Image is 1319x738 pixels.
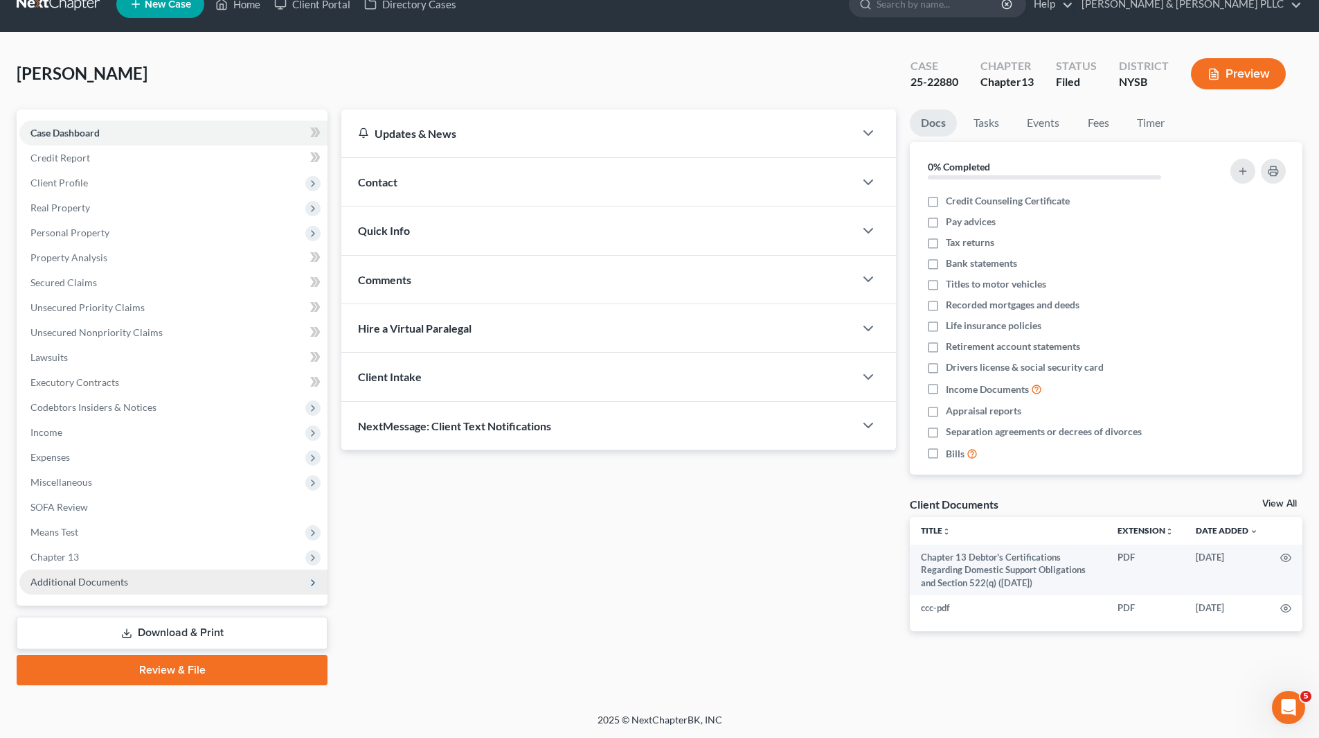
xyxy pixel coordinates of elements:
[19,370,327,395] a: Executory Contracts
[1119,74,1169,90] div: NYSB
[910,497,998,511] div: Client Documents
[910,545,1106,595] td: Chapter 13 Debtor's Certifications Regarding Domestic Support Obligations and Section 522(q) ([DA...
[946,215,996,229] span: Pay advices
[910,595,1106,620] td: ccc-pdf
[19,345,327,370] a: Lawsuits
[358,224,410,237] span: Quick Info
[17,655,327,685] a: Review & File
[19,146,327,170] a: Credit Report
[30,576,128,588] span: Additional Documents
[19,270,327,295] a: Secured Claims
[942,527,951,536] i: unfold_more
[946,425,1142,439] span: Separation agreements or decrees of divorces
[946,236,994,249] span: Tax returns
[30,276,97,288] span: Secured Claims
[946,447,964,461] span: Bills
[946,194,1070,208] span: Credit Counseling Certificate
[1016,109,1070,137] a: Events
[19,245,327,270] a: Property Analysis
[1250,527,1258,536] i: expand_more
[30,526,78,538] span: Means Test
[30,551,79,563] span: Chapter 13
[1272,691,1305,724] iframe: Intercom live chat
[17,63,147,83] span: [PERSON_NAME]
[358,370,422,383] span: Client Intake
[19,320,327,345] a: Unsecured Nonpriority Claims
[19,495,327,520] a: SOFA Review
[358,175,397,188] span: Contact
[946,360,1104,374] span: Drivers license & social security card
[1106,545,1185,595] td: PDF
[358,273,411,286] span: Comments
[946,340,1080,353] span: Retirement account statements
[1118,525,1174,536] a: Extensionunfold_more
[30,401,156,413] span: Codebtors Insiders & Notices
[946,298,1079,312] span: Recorded mortgages and deeds
[1021,75,1034,88] span: 13
[1056,74,1097,90] div: Filed
[30,252,107,263] span: Property Analysis
[946,404,1021,418] span: Appraisal reports
[946,319,1041,333] span: Life insurance policies
[30,227,109,238] span: Personal Property
[30,177,88,188] span: Client Profile
[1185,545,1269,595] td: [DATE]
[921,525,951,536] a: Titleunfold_more
[1300,691,1311,702] span: 5
[1191,58,1286,89] button: Preview
[30,301,145,313] span: Unsecured Priority Claims
[30,127,100,139] span: Case Dashboard
[1119,58,1169,74] div: District
[265,713,1055,738] div: 2025 © NextChapterBK, INC
[30,376,119,388] span: Executory Contracts
[946,256,1017,270] span: Bank statements
[30,426,62,438] span: Income
[30,501,88,513] span: SOFA Review
[19,121,327,146] a: Case Dashboard
[1106,595,1185,620] td: PDF
[1185,595,1269,620] td: [DATE]
[30,152,90,164] span: Credit Report
[910,109,957,137] a: Docs
[358,322,472,335] span: Hire a Virtual Paralegal
[358,126,838,141] div: Updates & News
[946,277,1046,291] span: Titles to motor vehicles
[910,58,958,74] div: Case
[1262,499,1297,509] a: View All
[1196,525,1258,536] a: Date Added expand_more
[946,383,1029,396] span: Income Documents
[30,351,68,363] span: Lawsuits
[980,58,1034,74] div: Chapter
[30,326,163,338] span: Unsecured Nonpriority Claims
[1126,109,1176,137] a: Timer
[928,161,990,173] strong: 0% Completed
[30,202,90,213] span: Real Property
[19,295,327,320] a: Unsecured Priority Claims
[358,419,551,432] span: NextMessage: Client Text Notifications
[1165,527,1174,536] i: unfold_more
[1076,109,1120,137] a: Fees
[17,617,327,649] a: Download & Print
[30,476,92,488] span: Miscellaneous
[962,109,1010,137] a: Tasks
[980,74,1034,90] div: Chapter
[910,74,958,90] div: 25-22880
[1056,58,1097,74] div: Status
[30,451,70,463] span: Expenses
